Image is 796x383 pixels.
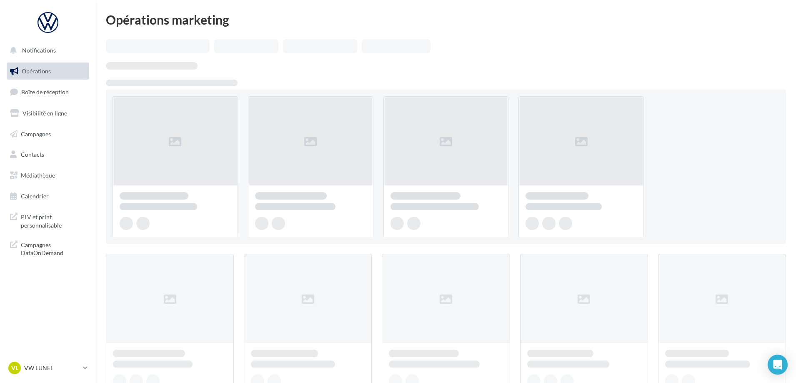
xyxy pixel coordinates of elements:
[5,208,91,233] a: PLV et print personnalisable
[21,193,49,200] span: Calendrier
[5,188,91,205] a: Calendrier
[21,239,86,257] span: Campagnes DataOnDemand
[5,105,91,122] a: Visibilité en ligne
[21,151,44,158] span: Contacts
[24,364,80,372] p: VW LUNEL
[5,63,91,80] a: Opérations
[5,167,91,184] a: Médiathèque
[22,47,56,54] span: Notifications
[5,236,91,260] a: Campagnes DataOnDemand
[21,88,69,95] span: Boîte de réception
[21,130,51,137] span: Campagnes
[21,172,55,179] span: Médiathèque
[21,211,86,229] span: PLV et print personnalisable
[5,146,91,163] a: Contacts
[768,355,788,375] div: Open Intercom Messenger
[11,364,18,372] span: VL
[106,13,786,26] div: Opérations marketing
[5,125,91,143] a: Campagnes
[22,68,51,75] span: Opérations
[7,360,89,376] a: VL VW LUNEL
[5,42,88,59] button: Notifications
[23,110,67,117] span: Visibilité en ligne
[5,83,91,101] a: Boîte de réception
